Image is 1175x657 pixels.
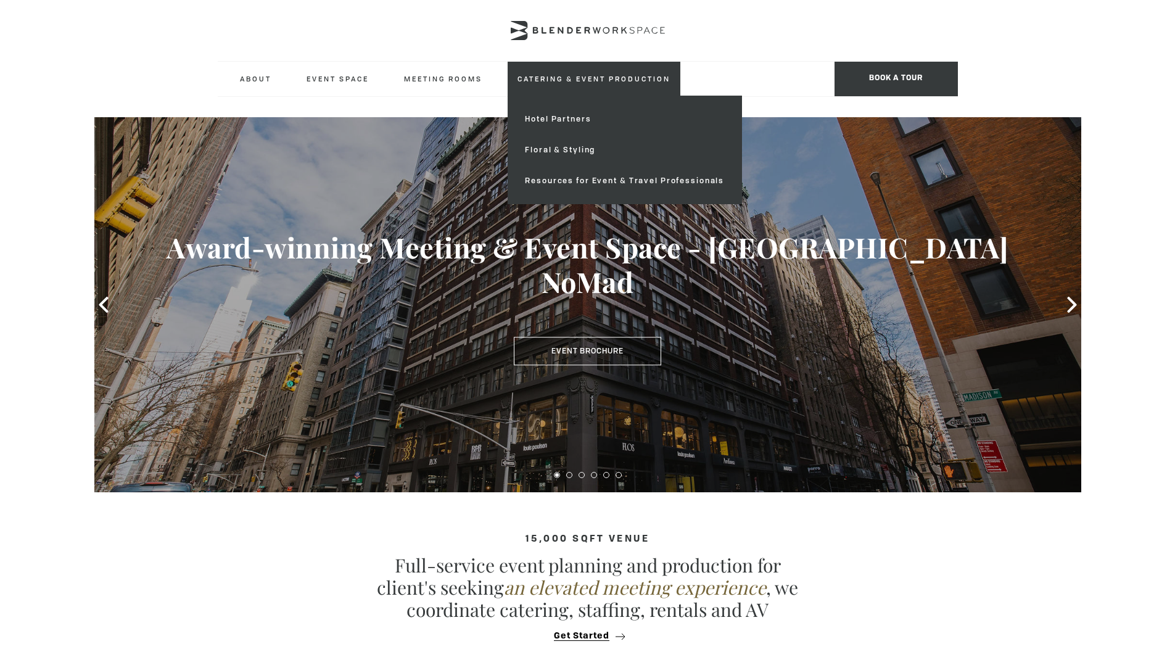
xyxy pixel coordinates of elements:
[394,62,492,96] a: Meeting Rooms
[550,630,625,642] button: Get Started
[144,187,1032,202] h2: Welcome
[144,230,1032,299] h3: Award-winning Meeting & Event Space - [GEOGRAPHIC_DATA] NoMad
[515,165,734,196] a: Resources for Event & Travel Professionals
[230,62,281,96] a: About
[297,62,379,96] a: Event Space
[953,499,1175,657] iframe: Chat Widget
[218,534,958,545] h4: 15,000 sqft venue
[515,134,734,165] a: Floral & Styling
[515,104,734,134] a: Hotel Partners
[372,554,804,621] p: Full-service event planning and production for client's seeking , we coordinate catering, staffin...
[504,575,766,600] em: an elevated meeting experience
[554,632,609,641] span: Get Started
[514,337,661,365] a: Event Brochure
[508,62,680,96] a: Catering & Event Production
[835,62,958,96] span: Book a tour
